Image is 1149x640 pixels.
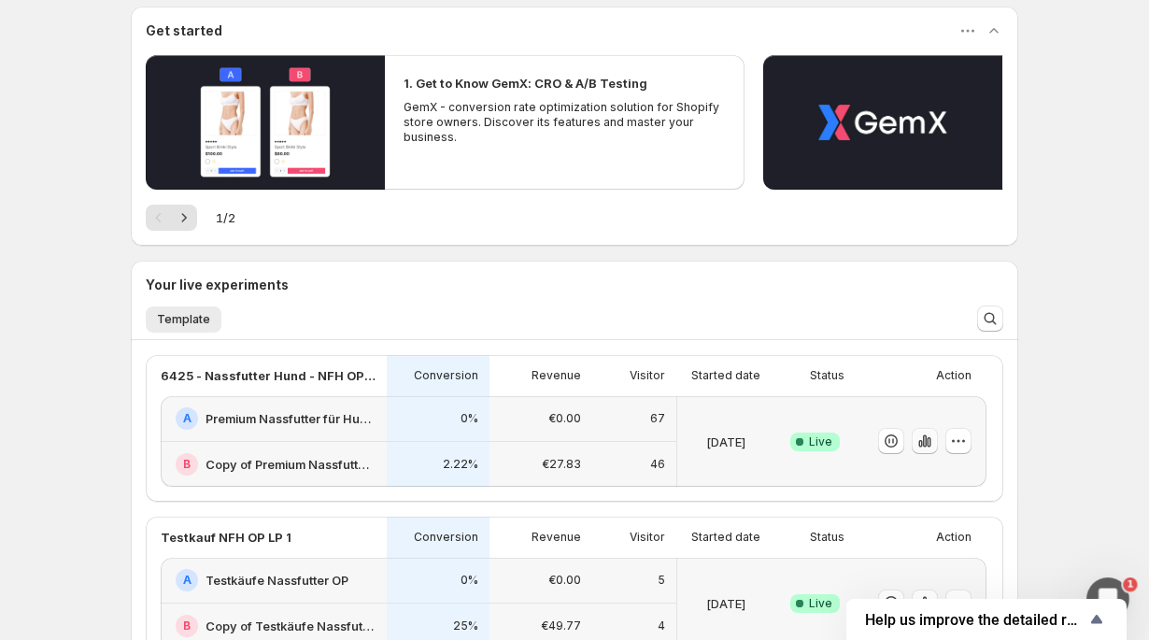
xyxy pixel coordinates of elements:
[542,457,581,472] p: €27.83
[706,594,745,613] p: [DATE]
[443,457,478,472] p: 2.22%
[414,530,478,545] p: Conversion
[810,530,844,545] p: Status
[146,21,222,40] h3: Get started
[548,573,581,588] p: €0.00
[206,455,376,474] h2: Copy of Premium Nassfutter für Hunde: Jetzt Neukunden Deal sichern!
[548,411,581,426] p: €0.00
[461,573,478,588] p: 0%
[453,619,478,633] p: 25%
[206,409,376,428] h2: Premium Nassfutter für Hunde: Jetzt Neukunden Deal sichern!
[461,411,478,426] p: 0%
[216,208,235,227] span: 1 / 2
[977,306,1003,332] button: Search and filter results
[936,530,972,545] p: Action
[810,368,844,383] p: Status
[541,619,581,633] p: €49.77
[206,571,348,590] h2: Testkäufe Nassfutter OP
[183,457,191,472] h2: B
[658,619,665,633] p: 4
[404,100,725,145] p: GemX - conversion rate optimization solution for Shopify store owners. Discover its features and ...
[706,433,745,451] p: [DATE]
[809,596,832,611] span: Live
[532,368,581,383] p: Revenue
[809,434,832,449] span: Live
[1085,576,1130,621] iframe: Intercom live chat
[691,368,760,383] p: Started date
[146,276,289,294] h3: Your live experiments
[658,573,665,588] p: 5
[936,368,972,383] p: Action
[146,55,385,190] button: Play video
[865,611,1085,629] span: Help us improve the detailed report for A/B campaigns
[157,312,210,327] span: Template
[183,411,191,426] h2: A
[630,368,665,383] p: Visitor
[161,366,376,385] p: 6425 - Nassfutter Hund - NFH OP LP 1 - Offer - 3 vs. 2
[630,530,665,545] p: Visitor
[171,205,197,231] button: Next
[691,530,760,545] p: Started date
[763,55,1002,190] button: Play video
[146,205,197,231] nav: Pagination
[161,528,291,547] p: Testkauf NFH OP LP 1
[650,411,665,426] p: 67
[183,573,191,588] h2: A
[183,619,191,633] h2: B
[404,74,647,92] h2: 1. Get to Know GemX: CRO & A/B Testing
[865,608,1108,631] button: Show survey - Help us improve the detailed report for A/B campaigns
[1124,576,1139,591] span: 1
[414,368,478,383] p: Conversion
[532,530,581,545] p: Revenue
[650,457,665,472] p: 46
[206,617,376,635] h2: Copy of Testkäufe Nassfutter OP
